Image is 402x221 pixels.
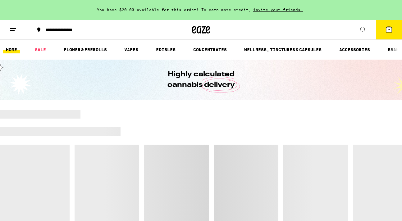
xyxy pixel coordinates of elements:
a: FLOWER & PREROLLS [61,46,110,53]
a: HOME [3,46,20,53]
button: 7 [376,20,402,39]
a: CONCENTRATES [190,46,230,53]
span: You have $20.00 available for this order! To earn more credit, [97,8,251,12]
span: invite your friends. [251,8,305,12]
span: 7 [388,28,390,32]
a: SALE [32,46,49,53]
a: EDIBLES [153,46,179,53]
a: VAPES [121,46,141,53]
a: WELLNESS, TINCTURES & CAPSULES [241,46,325,53]
h1: Highly calculated cannabis delivery [150,69,252,90]
a: ACCESSORIES [336,46,373,53]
